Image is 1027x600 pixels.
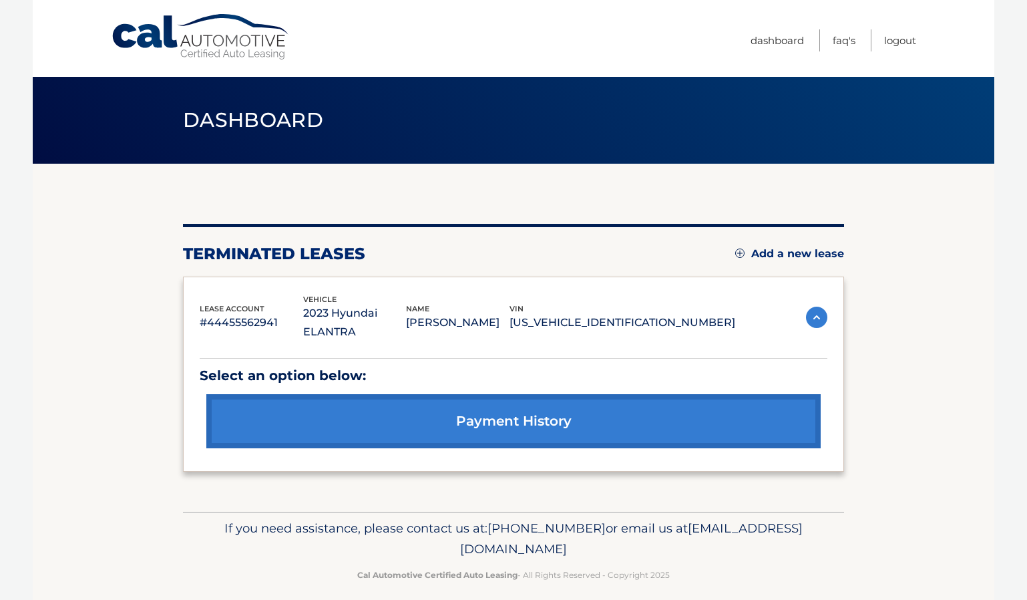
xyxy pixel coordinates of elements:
p: 2023 Hyundai ELANTRA [303,304,407,341]
span: vehicle [303,295,337,304]
a: Add a new lease [735,247,844,261]
p: If you need assistance, please contact us at: or email us at [192,518,835,561]
img: accordion-active.svg [806,307,827,328]
a: payment history [206,394,821,448]
span: name [406,304,429,313]
span: [PHONE_NUMBER] [487,520,606,536]
a: Logout [884,29,916,51]
a: Dashboard [751,29,804,51]
strong: Cal Automotive Certified Auto Leasing [357,570,518,580]
p: #44455562941 [200,313,303,332]
span: Dashboard [183,108,323,132]
p: [US_VEHICLE_IDENTIFICATION_NUMBER] [509,313,735,332]
h2: terminated leases [183,244,365,264]
p: - All Rights Reserved - Copyright 2025 [192,568,835,582]
span: lease account [200,304,264,313]
span: vin [509,304,524,313]
p: [PERSON_NAME] [406,313,509,332]
a: Cal Automotive [111,13,291,61]
p: Select an option below: [200,364,827,388]
a: FAQ's [833,29,855,51]
img: add.svg [735,249,745,258]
